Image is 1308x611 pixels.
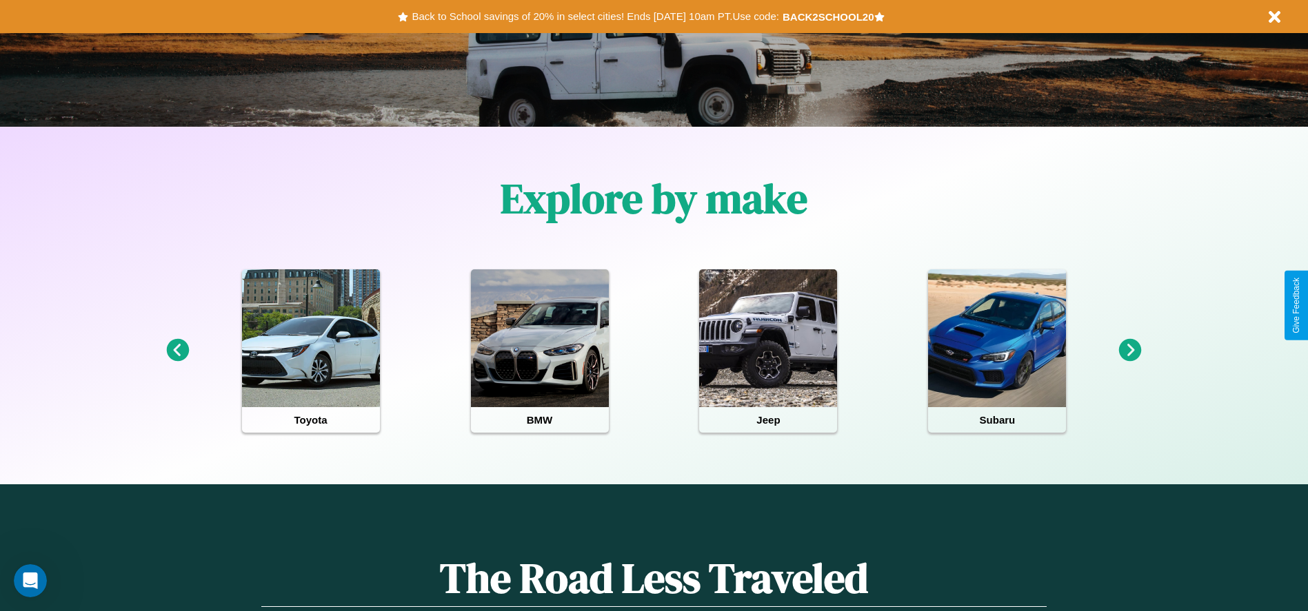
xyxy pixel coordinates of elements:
[14,564,47,597] iframe: Intercom live chat
[501,170,807,227] h1: Explore by make
[928,407,1066,433] h4: Subaru
[783,11,874,23] b: BACK2SCHOOL20
[699,407,837,433] h4: Jeep
[408,7,782,26] button: Back to School savings of 20% in select cities! Ends [DATE] 10am PT.Use code:
[471,407,609,433] h4: BMW
[242,407,380,433] h4: Toyota
[1291,278,1301,333] div: Give Feedback
[261,550,1046,607] h1: The Road Less Traveled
